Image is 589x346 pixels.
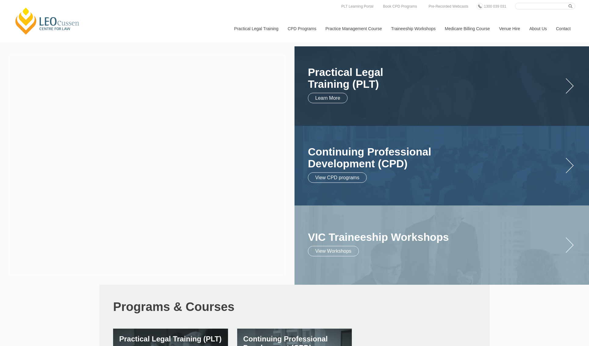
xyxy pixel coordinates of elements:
span: 1300 039 031 [484,4,506,9]
a: Practical Legal Training [230,16,283,42]
a: Venue Hire [494,16,525,42]
a: VIC Traineeship Workshops [308,231,563,243]
a: PLT Learning Portal [340,3,375,10]
a: Practice Management Course [321,16,387,42]
h2: Continuing Professional Development (CPD) [308,146,563,169]
a: Practical LegalTraining (PLT) [308,66,563,90]
a: [PERSON_NAME] Centre for Law [14,7,81,35]
a: Contact [552,16,575,42]
a: 1300 039 031 [482,3,508,10]
a: Medicare Billing Course [440,16,494,42]
a: View CPD programs [308,173,367,183]
h2: Practical Legal Training (PLT) [308,66,563,90]
a: Pre-Recorded Webcasts [427,3,470,10]
a: Book CPD Programs [381,3,418,10]
h2: Programs & Courses [113,300,476,313]
a: CPD Programs [283,16,321,42]
a: About Us [525,16,552,42]
a: View Workshops [308,246,359,256]
a: Traineeship Workshops [387,16,440,42]
a: Continuing ProfessionalDevelopment (CPD) [308,146,563,169]
h3: Practical Legal Training (PLT) [119,335,222,344]
a: Learn More [308,93,348,103]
